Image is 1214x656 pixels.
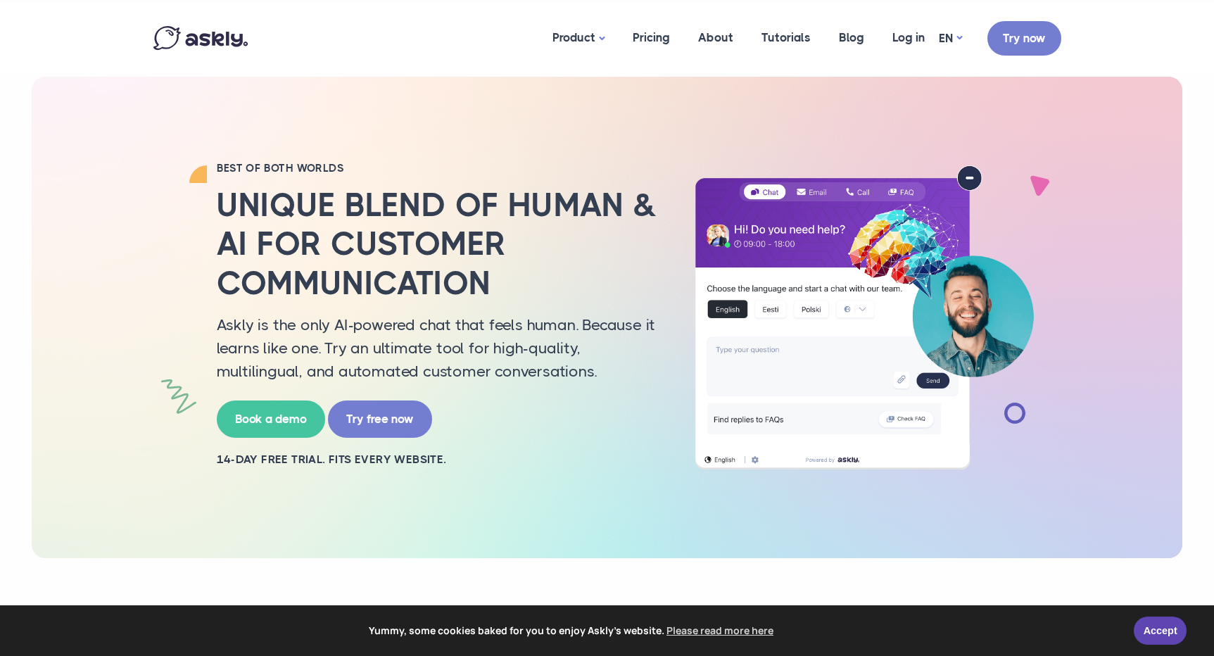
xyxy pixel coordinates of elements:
a: Tutorials [747,4,825,72]
span: Yummy, some cookies baked for you to enjoy Askly's website. [20,620,1124,641]
a: Try free now [328,400,432,438]
a: EN [939,28,962,49]
a: About [684,4,747,72]
p: Askly is the only AI-powered chat that feels human. Because it learns like one. Try an ultimate t... [217,313,660,383]
a: Try now [987,21,1061,56]
img: AI multilingual chat [681,165,1047,469]
a: learn more about cookies [664,620,776,641]
img: Askly [153,26,248,50]
h2: BEST OF BOTH WORLDS [217,161,660,175]
a: Blog [825,4,878,72]
h2: 14-day free trial. Fits every website. [217,452,660,467]
a: Accept [1134,617,1187,645]
a: Book a demo [217,400,325,438]
a: Pricing [619,4,684,72]
a: Product [538,4,619,73]
a: Log in [878,4,939,72]
h2: Unique blend of human & AI for customer communication [217,186,660,303]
